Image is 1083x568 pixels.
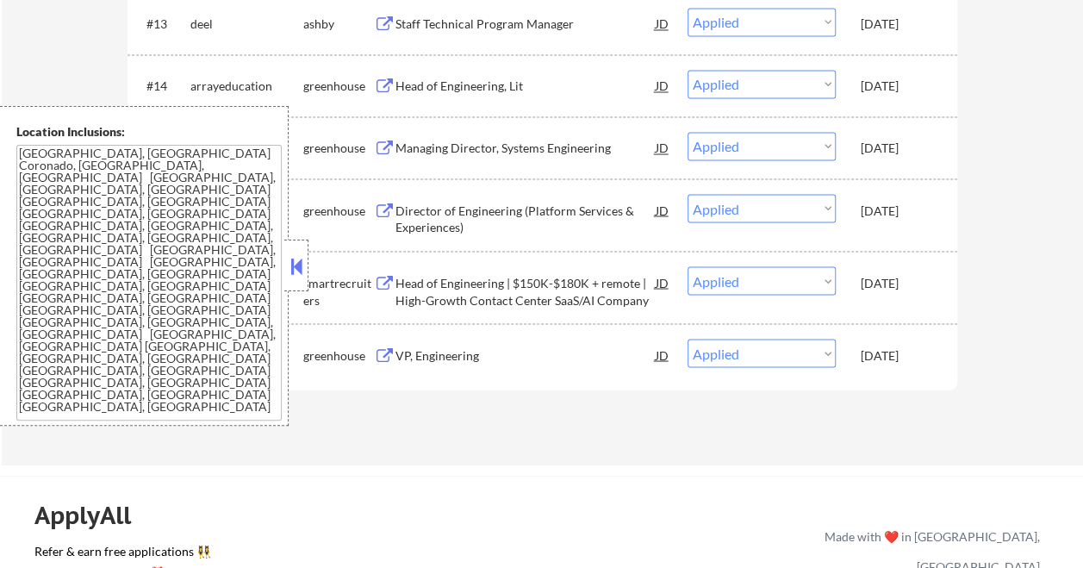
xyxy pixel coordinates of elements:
div: Location Inclusions: [16,123,282,140]
div: Director of Engineering (Platform Services & Experiences) [395,202,656,235]
div: greenhouse [303,202,374,219]
div: [DATE] [861,274,937,291]
div: [DATE] [861,140,937,157]
div: greenhouse [303,140,374,157]
div: Head of Engineering | $150K-$180K + remote | High-Growth Contact Center SaaS/AI Company [395,274,656,308]
div: JD [654,8,671,39]
div: ApplyAll [34,500,151,529]
div: deel [190,16,303,33]
div: #13 [146,16,177,33]
div: ashby [303,16,374,33]
div: [DATE] [861,202,937,219]
div: JD [654,132,671,163]
div: JD [654,339,671,370]
div: JD [654,70,671,101]
div: smartrecruiters [303,274,374,308]
div: #14 [146,78,177,95]
div: JD [654,194,671,225]
div: Managing Director, Systems Engineering [395,140,656,157]
div: [DATE] [861,16,937,33]
div: [DATE] [861,346,937,364]
div: Staff Technical Program Manager [395,16,656,33]
a: Refer & earn free applications 👯‍♀️ [34,545,464,563]
div: greenhouse [303,78,374,95]
div: Head of Engineering, Lit [395,78,656,95]
div: JD [654,266,671,297]
div: VP, Engineering [395,346,656,364]
div: greenhouse [303,346,374,364]
div: [DATE] [861,78,937,95]
div: arrayeducation [190,78,303,95]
